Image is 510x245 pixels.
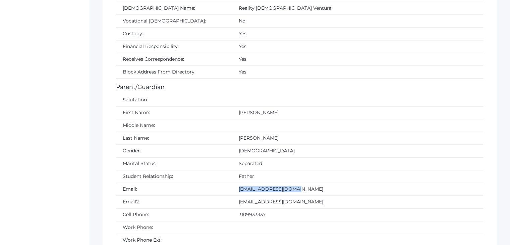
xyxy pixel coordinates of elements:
td: Father [232,170,483,183]
td: Yes [232,27,483,40]
h5: Parent/Guardian [116,84,483,90]
td: [PERSON_NAME] [232,106,483,119]
td: Receives Correspondence: [116,53,232,65]
td: Marital Status: [116,157,232,170]
td: Yes [232,65,483,78]
td: Reality [DEMOGRAPHIC_DATA] Ventura [232,2,483,14]
td: Separated [232,157,483,170]
td: Work Phone: [116,221,232,234]
td: [DEMOGRAPHIC_DATA] Name: [116,2,232,14]
td: Custody: [116,27,232,40]
td: Middle Name: [116,119,232,132]
td: [PERSON_NAME] [232,132,483,145]
td: No [232,14,483,27]
td: First Name: [116,106,232,119]
td: Financial Responsibility: [116,40,232,53]
td: Yes [232,40,483,53]
td: [DEMOGRAPHIC_DATA] [232,145,483,157]
td: Cell Phone: [116,208,232,221]
td: 3109933337 [232,208,483,221]
td: Gender: [116,145,232,157]
td: Last Name: [116,132,232,145]
td: Student Relationship: [116,170,232,183]
td: Yes [232,53,483,65]
td: Salutation: [116,94,232,106]
td: [EMAIL_ADDRESS][DOMAIN_NAME] [232,196,483,208]
td: Block Address From Directory: [116,65,232,78]
td: Email: [116,183,232,196]
td: Vocational [DEMOGRAPHIC_DATA]: [116,14,232,27]
td: [EMAIL_ADDRESS][DOMAIN_NAME] [232,183,483,196]
td: Email2: [116,196,232,208]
